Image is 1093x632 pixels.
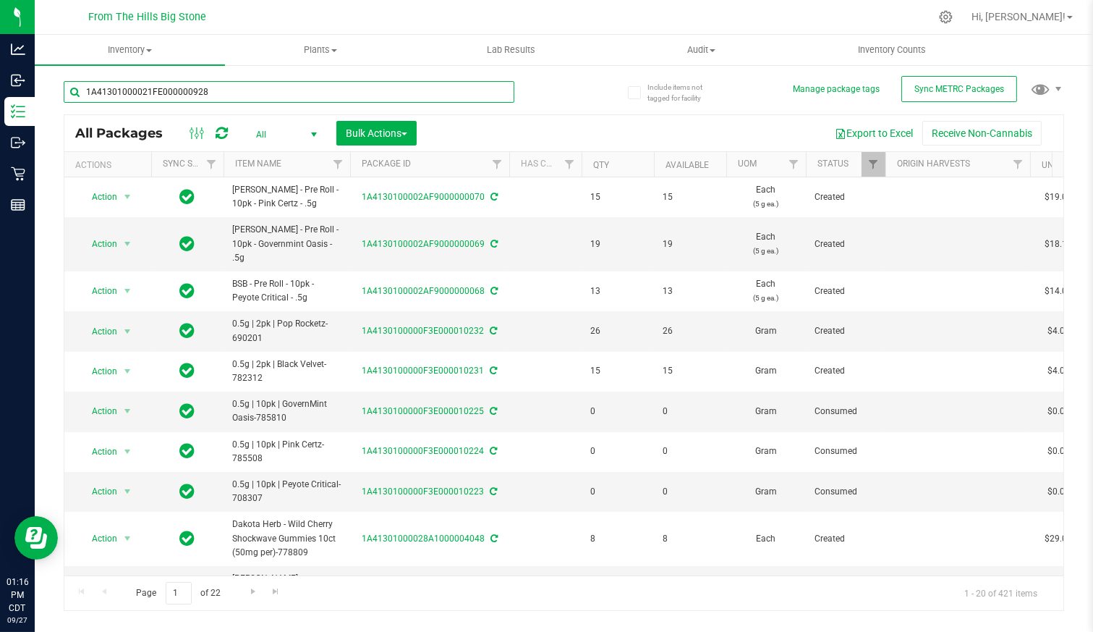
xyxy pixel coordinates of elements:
span: 0.5g | 2pk | Pop Rocketz-690201 [232,317,341,345]
input: 1 [166,582,192,604]
a: Go to the last page [265,582,286,602]
span: Each [735,230,797,258]
div: Manage settings [937,10,955,24]
a: Lab Results [416,35,606,65]
a: Filter [326,152,350,177]
a: Unit Cost [1042,160,1085,170]
span: select [119,528,137,549]
p: 09/27 [7,615,28,625]
span: Inventory Counts [838,43,945,56]
span: Gram [735,485,797,499]
a: Sync Status [163,159,218,169]
span: Audit [607,43,796,56]
span: Hi, [PERSON_NAME]! [971,11,1066,22]
span: In Sync [180,528,195,549]
span: Lab Results [467,43,555,56]
span: From The Hills Big Stone [89,11,207,23]
span: Each [735,183,797,211]
span: Sync from Compliance System [488,366,498,376]
button: Receive Non-Cannabis [922,121,1042,146]
a: Plants [225,35,415,65]
span: 1 - 20 of 421 items [953,582,1049,604]
a: 1A4130100000F3E000010232 [362,326,485,336]
span: select [119,187,137,207]
span: Bulk Actions [346,127,407,139]
span: Dakota Herb - Wild Cherry Shockwave Gummies 10ct (50mg per)-778809 [232,518,341,560]
span: Action [79,321,118,342]
span: Gram [735,364,797,378]
a: 1A4130100000F3E000010231 [362,366,485,376]
span: 15 [663,190,718,204]
span: Each [735,277,797,305]
a: Qty [593,160,609,170]
span: Created [815,237,877,251]
inline-svg: Reports [11,198,25,212]
a: Audit [606,35,796,65]
a: Filter [1006,152,1030,177]
span: Created [815,364,877,378]
span: select [119,401,137,421]
span: Consumed [815,444,877,458]
a: Filter [558,152,582,177]
span: All Packages [75,125,177,141]
span: Created [815,190,877,204]
span: [PERSON_NAME] - Hashburger - 7g - Packaged Flower [232,572,341,614]
span: In Sync [180,321,195,341]
a: Package ID [362,159,411,169]
span: In Sync [180,401,195,421]
button: Manage package tags [793,83,880,96]
a: Filter [862,152,885,177]
span: Sync from Compliance System [488,486,498,497]
span: Action [79,401,118,421]
input: Search Package ID, Item Name, SKU, Lot or Part Number... [64,81,514,103]
span: 0 [590,485,645,499]
p: 01:16 PM CDT [7,576,28,615]
span: Created [815,285,877,298]
th: Has COA [509,152,582,177]
span: Action [79,187,118,207]
span: [PERSON_NAME] - Pre Roll - 10pk - Governmint Oasis - .5g [232,223,341,265]
span: 8 [663,532,718,546]
span: Sync from Compliance System [488,534,498,544]
button: Bulk Actions [336,121,417,146]
span: select [119,234,137,254]
inline-svg: Retail [11,167,25,181]
span: 15 [590,364,645,378]
span: Consumed [815,485,877,499]
span: Sync from Compliance System [488,239,498,249]
span: Inventory [35,43,225,56]
span: [PERSON_NAME] - Pre Roll - 10pk - Pink Certz - .5g [232,183,341,211]
span: Gram [735,405,797,418]
inline-svg: Analytics [11,42,25,56]
p: (5 g ea.) [735,197,797,211]
span: Sync from Compliance System [488,326,498,336]
span: 13 [590,285,645,298]
span: 0.5g | 10pk | Pink Certz-785508 [232,438,341,465]
a: Filter [782,152,806,177]
span: Sync from Compliance System [488,406,498,416]
p: (5 g ea.) [735,244,797,258]
p: (5 g ea.) [735,291,797,305]
span: Action [79,528,118,549]
span: In Sync [180,441,195,461]
span: 0.5g | 10pk | GovernMint Oasis-785810 [232,397,341,425]
span: Plants [226,43,414,56]
span: 0.5g | 10pk | Peyote Critical-708307 [232,478,341,505]
span: In Sync [180,281,195,301]
span: 8 [590,532,645,546]
span: 13 [663,285,718,298]
span: Action [79,481,118,502]
a: Origin Harvests [897,159,970,169]
span: 0 [663,485,718,499]
span: 0 [663,444,718,458]
span: Sync METRC Packages [914,84,1004,94]
button: Export to Excel [825,121,922,146]
span: select [119,442,137,462]
span: 19 [663,237,718,251]
span: BSB - Pre Roll - 10pk - Peyote Critical - .5g [232,277,341,305]
a: Filter [485,152,509,177]
span: 0 [590,405,645,418]
span: Action [79,281,118,301]
span: select [119,361,137,382]
span: Sync from Compliance System [488,192,498,202]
